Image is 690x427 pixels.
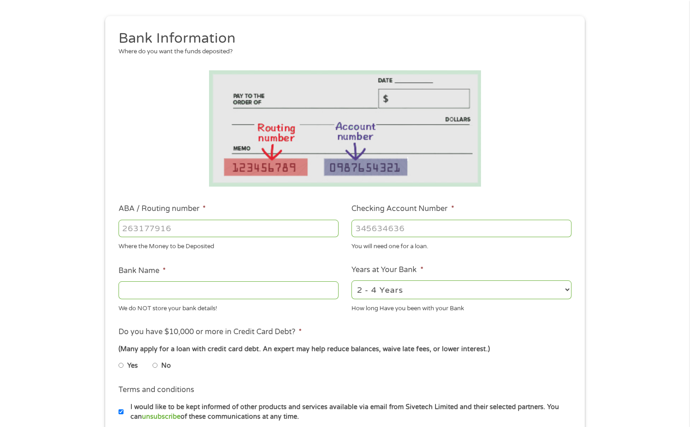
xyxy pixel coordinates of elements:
[119,266,166,276] label: Bank Name
[351,301,571,313] div: How long Have you been with your Bank
[127,361,138,371] label: Yes
[351,239,571,251] div: You will need one for a loan.
[119,344,571,354] div: (Many apply for a loan with credit card debt. An expert may help reduce balances, waive late fees...
[119,239,339,251] div: Where the Money to be Deposited
[119,47,565,57] div: Where do you want the funds deposited?
[119,29,565,48] h2: Bank Information
[351,220,571,237] input: 345634636
[209,70,481,187] img: Routing number location
[119,301,339,313] div: We do NOT store your bank details!
[124,402,574,422] label: I would like to be kept informed of other products and services available via email from Sivetech...
[351,265,423,275] label: Years at Your Bank
[351,204,454,214] label: Checking Account Number
[161,361,171,371] label: No
[119,327,302,337] label: Do you have $10,000 or more in Credit Card Debt?
[142,413,181,421] a: unsubscribe
[119,204,206,214] label: ABA / Routing number
[119,220,339,237] input: 263177916
[119,385,194,395] label: Terms and conditions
